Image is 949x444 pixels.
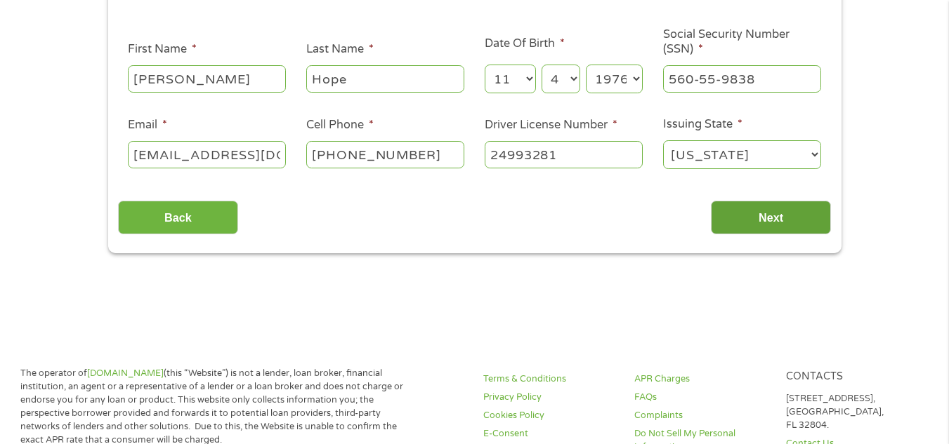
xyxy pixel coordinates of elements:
[128,42,197,57] label: First Name
[711,201,831,235] input: Next
[483,391,617,404] a: Privacy Policy
[483,372,617,386] a: Terms & Conditions
[306,42,374,57] label: Last Name
[786,370,920,384] h4: Contacts
[663,117,742,132] label: Issuing State
[634,409,768,422] a: Complaints
[485,118,617,133] label: Driver License Number
[118,201,238,235] input: Back
[483,427,617,440] a: E-Consent
[634,391,768,404] a: FAQs
[128,118,167,133] label: Email
[128,141,286,168] input: john@gmail.com
[306,65,464,92] input: Smith
[128,65,286,92] input: John
[483,409,617,422] a: Cookies Policy
[87,368,164,379] a: [DOMAIN_NAME]
[306,118,374,133] label: Cell Phone
[485,36,565,51] label: Date Of Birth
[634,372,768,386] a: APR Charges
[306,141,464,168] input: (541) 754-3010
[786,392,920,432] p: [STREET_ADDRESS], [GEOGRAPHIC_DATA], FL 32804.
[663,65,821,92] input: 078-05-1120
[663,27,821,57] label: Social Security Number (SSN)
